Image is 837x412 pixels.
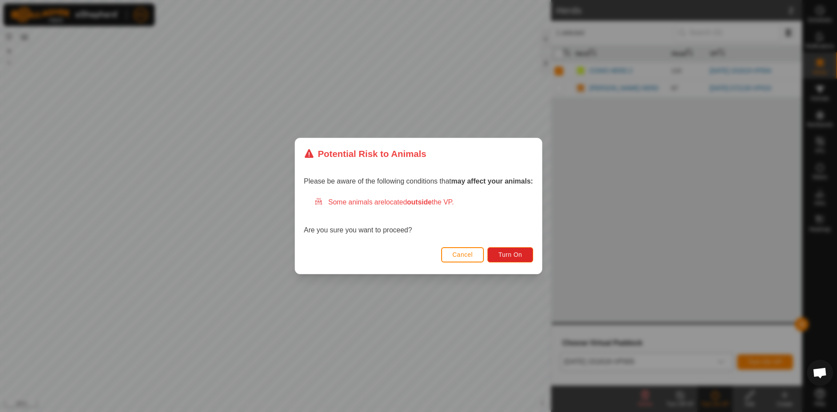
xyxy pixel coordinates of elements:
[304,147,426,160] div: Potential Risk to Animals
[304,177,533,185] span: Please be aware of the following conditions that
[314,197,533,208] div: Some animals are
[441,247,484,262] button: Cancel
[304,197,533,235] div: Are you sure you want to proceed?
[488,247,533,262] button: Turn On
[384,198,454,206] span: located the VP.
[807,360,833,386] div: Open chat
[407,198,432,206] strong: outside
[453,251,473,258] span: Cancel
[451,177,533,185] strong: may affect your animals:
[499,251,522,258] span: Turn On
